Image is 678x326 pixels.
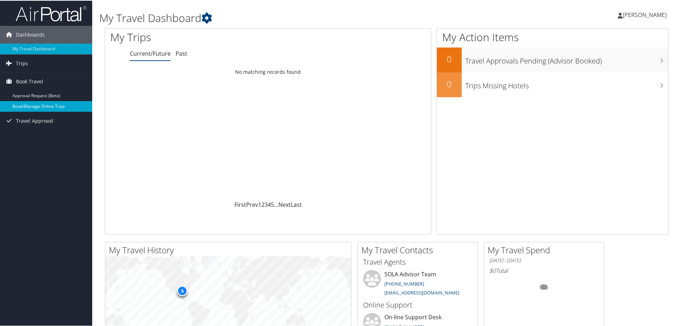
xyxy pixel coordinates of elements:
[437,53,462,65] h2: 0
[437,29,668,44] h1: My Action Items
[291,200,302,208] a: Last
[489,266,599,274] h6: Total
[465,52,668,65] h3: Travel Approvals Pending (Advisor Booked)
[16,111,53,129] span: Travel Approval
[278,200,291,208] a: Next
[16,54,28,72] span: Trips
[360,269,476,298] li: SOLA Advisor Team
[437,72,668,96] a: 0Trips Missing Hotels
[16,5,87,21] img: airportal-logo.png
[465,77,668,90] h3: Trips Missing Hotels
[488,243,604,255] h2: My Travel Spend
[176,49,187,57] a: Past
[437,77,462,89] h2: 0
[16,25,45,43] span: Dashboards
[541,284,547,289] tspan: 0%
[265,200,268,208] a: 3
[177,285,188,295] div: 9
[109,243,351,255] h2: My Travel History
[489,266,496,274] span: $0
[110,29,290,44] h1: My Trips
[268,200,271,208] a: 4
[384,280,424,286] a: [PHONE_NUMBER]
[16,72,43,90] span: Book Travel
[246,200,258,208] a: Prev
[361,243,478,255] h2: My Travel Contacts
[271,200,274,208] a: 5
[618,4,674,25] a: [PERSON_NAME]
[363,256,472,266] h3: Travel Agents
[258,200,261,208] a: 1
[99,10,482,25] h1: My Travel Dashboard
[437,47,668,72] a: 0Travel Approvals Pending (Advisor Booked)
[384,289,459,295] a: [EMAIL_ADDRESS][DOMAIN_NAME]
[234,200,246,208] a: First
[489,256,599,263] h6: [DATE] - [DATE]
[623,10,667,18] span: [PERSON_NAME]
[363,299,472,309] h3: Online Support
[105,65,431,78] td: No matching records found
[274,200,278,208] span: …
[130,49,171,57] a: Current/Future
[261,200,265,208] a: 2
